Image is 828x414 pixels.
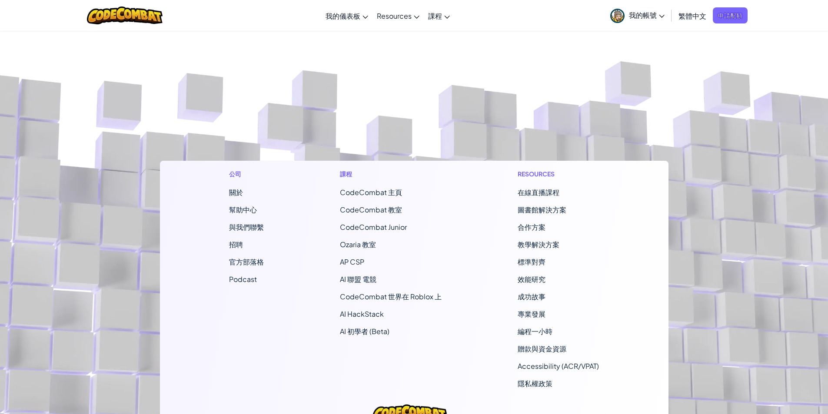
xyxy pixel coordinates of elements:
[340,222,407,232] a: CodeCombat Junior
[340,275,376,284] a: AI 聯盟 電競
[229,240,243,249] a: 招聘
[518,292,545,301] a: 成功故事
[340,309,384,318] a: AI HackStack
[340,205,402,214] a: CodeCombat 教室
[713,7,748,23] a: 申請配額
[518,275,545,284] a: 效能研究
[518,205,566,214] a: 圖書館解決方案
[87,7,163,24] img: CodeCombat logo
[610,9,625,23] img: avatar
[518,344,566,353] a: 贈款與資金資源
[326,11,360,20] span: 我的儀表板
[629,10,665,20] span: 我的帳號
[518,257,545,266] a: 標準對齊
[518,240,559,249] a: 教學解決方案
[229,257,264,266] a: 官方部落格
[518,188,559,197] a: 在線直播課程
[229,205,257,214] a: 幫助中心
[518,379,552,388] a: 隱私權政策
[428,11,442,20] span: 課程
[518,327,552,336] a: 編程一小時
[340,188,402,197] span: CodeCombat 主頁
[229,222,264,232] span: 與我們聯繫
[518,309,545,318] a: 專業發展
[340,257,364,266] a: AP CSP
[340,169,442,179] h1: 課程
[321,4,372,27] a: 我的儀表板
[518,361,599,371] a: Accessibility (ACR/VPAT)
[678,11,706,20] span: 繁體中文
[674,4,711,27] a: 繁體中文
[229,169,264,179] h1: 公司
[372,4,424,27] a: Resources
[518,222,545,232] a: 合作方案
[229,188,243,197] a: 關於
[340,292,442,301] a: CodeCombat 世界在 Roblox 上
[229,275,257,284] a: Podcast
[340,327,389,336] a: AI 初學者 (Beta)
[377,11,412,20] span: Resources
[340,240,376,249] a: Ozaria 教室
[606,2,669,29] a: 我的帳號
[518,169,599,179] h1: Resources
[424,4,454,27] a: 課程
